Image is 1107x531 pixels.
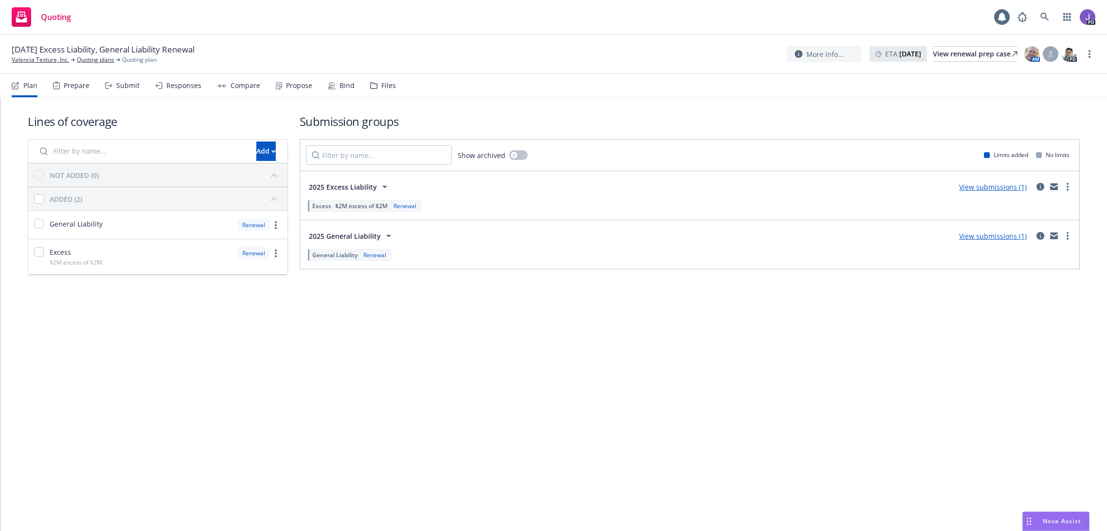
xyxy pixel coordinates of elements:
a: more [1062,181,1073,193]
a: more [270,219,282,231]
a: Report a Bug [1013,7,1032,27]
a: View submissions (1) [959,182,1027,192]
img: photo [1024,46,1040,62]
span: Quoting [41,13,71,21]
div: View renewal prep case [933,47,1018,61]
div: ADDED (2) [50,194,82,204]
span: Show archived [458,150,505,160]
a: more [1062,230,1073,242]
a: Switch app [1057,7,1077,27]
button: NOT ADDED (0) [50,167,282,183]
a: View submissions (1) [959,231,1027,241]
div: Compare [231,82,260,89]
div: Plan [23,82,37,89]
a: circleInformation [1035,181,1046,193]
a: more [1084,48,1095,60]
span: General Liability [50,219,103,229]
div: Propose [286,82,312,89]
a: View renewal prep case [933,46,1018,62]
button: ADDED (2) [50,191,282,207]
img: photo [1061,46,1077,62]
button: Add [256,142,276,161]
strong: [DATE] [899,49,921,58]
span: ETA : [885,49,921,59]
div: Renewal [237,219,270,231]
span: Excess [312,202,331,210]
div: Renewal [361,251,388,259]
a: Quoting [8,3,75,31]
a: Quoting plans [77,55,114,64]
a: Valencia Texture, Inc. [12,55,69,64]
a: circleInformation [1035,230,1046,242]
div: Renewal [237,247,270,259]
a: Search [1035,7,1054,27]
a: mail [1048,230,1060,242]
div: Submit [116,82,140,89]
span: General Liability [312,251,357,259]
h1: Lines of coverage [28,113,288,129]
h1: Submission groups [300,113,1080,129]
a: more [270,248,282,259]
img: photo [1080,9,1095,25]
div: Responses [166,82,201,89]
span: Excess [50,247,71,257]
button: More info... [787,46,862,62]
div: Limits added [984,151,1028,159]
div: NOT ADDED (0) [50,170,99,180]
div: Bind [339,82,355,89]
span: $2M excess of $2M [50,258,102,266]
a: mail [1048,181,1060,193]
div: Drag to move [1023,512,1035,531]
span: $2M excess of $2M [335,202,388,210]
div: Prepare [64,82,89,89]
span: 2025 Excess Liability [309,182,377,192]
span: More info... [806,49,844,59]
input: Filter by name... [306,145,452,165]
button: 2025 General Liability [306,226,397,246]
span: Quoting plan [122,55,157,64]
span: 2025 General Liability [309,231,381,241]
button: Nova Assist [1022,512,1089,531]
div: Renewal [392,202,418,210]
span: Nova Assist [1043,517,1081,525]
input: Filter by name... [34,142,250,161]
div: Files [381,82,396,89]
div: No limits [1036,151,1070,159]
button: 2025 Excess Liability [306,177,393,196]
span: [DATE] Excess Liability, General Liability Renewal [12,44,195,55]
